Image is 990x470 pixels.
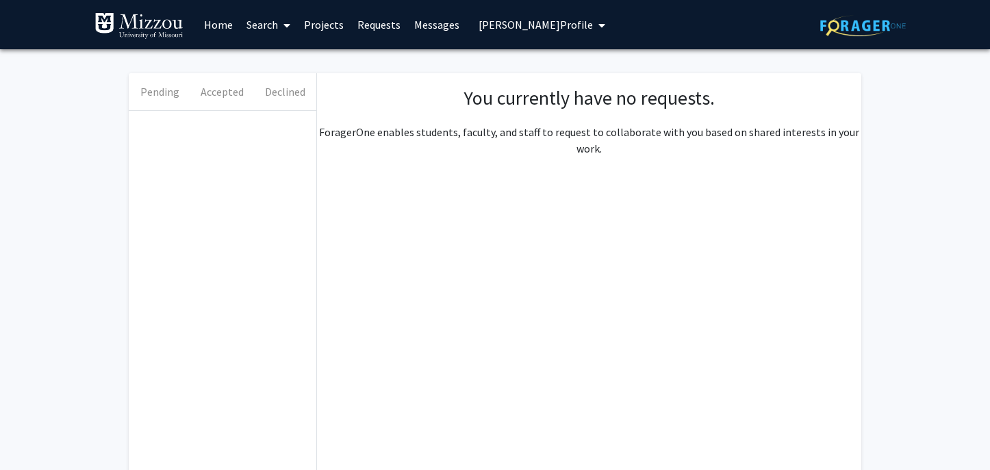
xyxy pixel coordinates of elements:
a: Requests [351,1,407,49]
a: Projects [297,1,351,49]
h1: You currently have no requests. [331,87,848,110]
a: Messages [407,1,466,49]
a: Search [240,1,297,49]
a: Home [197,1,240,49]
p: ForagerOne enables students, faculty, and staff to request to collaborate with you based on share... [317,124,861,157]
button: Declined [254,73,316,110]
button: Pending [129,73,191,110]
img: University of Missouri Logo [94,12,183,40]
img: ForagerOne Logo [820,15,906,36]
span: [PERSON_NAME] Profile [479,18,593,31]
button: Accepted [191,73,253,110]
